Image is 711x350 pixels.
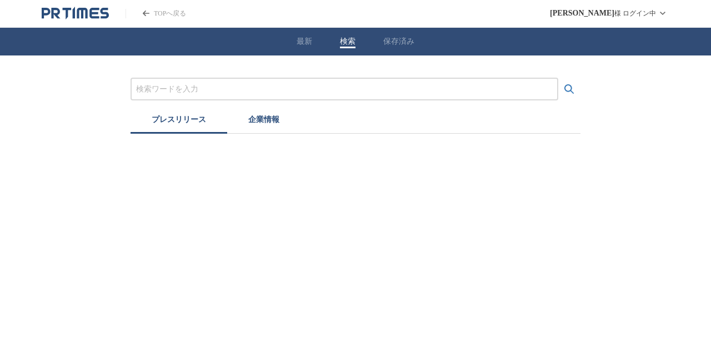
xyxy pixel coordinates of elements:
input: プレスリリースおよび企業を検索する [136,83,553,95]
a: PR TIMESのトップページはこちら [42,7,109,20]
button: 検索 [340,37,355,47]
button: 企業情報 [227,109,301,134]
span: [PERSON_NAME] [550,9,614,18]
button: プレスリリース [131,109,227,134]
a: PR TIMESのトップページはこちら [126,9,186,18]
button: 最新 [297,37,312,47]
button: 保存済み [383,37,414,47]
button: 検索する [558,78,580,100]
